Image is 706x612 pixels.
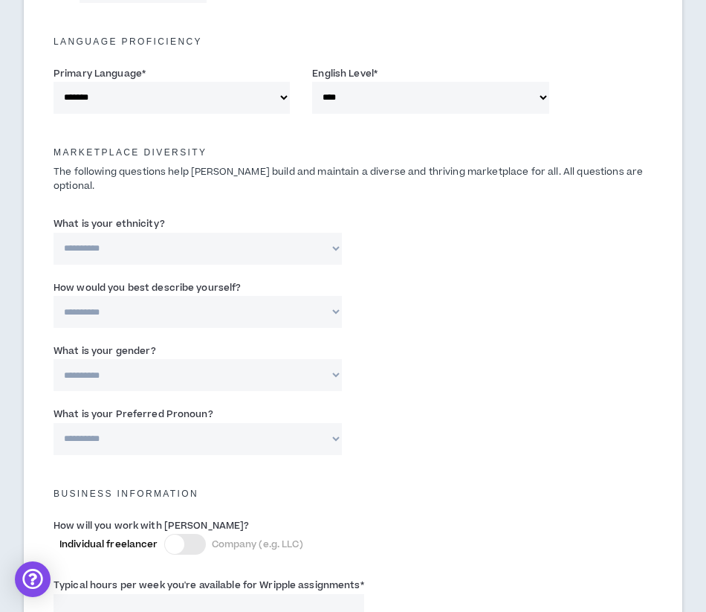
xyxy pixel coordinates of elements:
[312,62,378,86] label: English Level
[42,165,664,193] p: The following questions help [PERSON_NAME] build and maintain a diverse and thriving marketplace ...
[54,514,249,538] label: How will you work with [PERSON_NAME]?
[59,538,158,551] span: Individual freelancer
[42,147,664,158] h5: Marketplace Diversity
[15,561,51,597] div: Open Intercom Messenger
[54,402,213,426] label: What is your Preferred Pronoun?
[54,212,165,236] label: What is your ethnicity?
[54,339,156,363] label: What is your gender?
[212,538,303,551] span: Company (e.g. LLC)
[42,489,664,499] h5: Business Information
[54,62,146,86] label: Primary Language
[54,276,241,300] label: How would you best describe yourself?
[54,573,364,597] label: Typical hours per week you're available for Wripple assignments
[42,36,664,47] h5: Language Proficiency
